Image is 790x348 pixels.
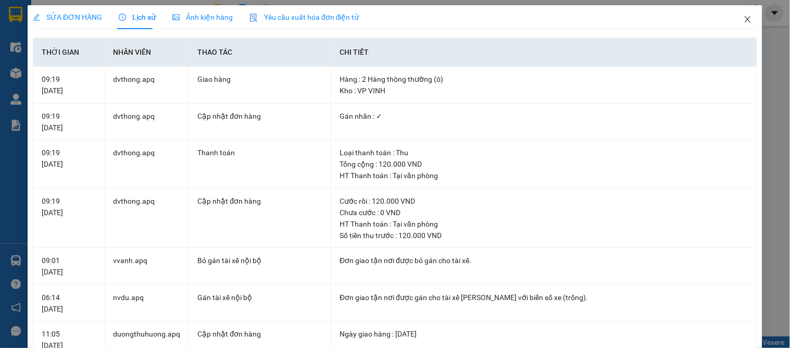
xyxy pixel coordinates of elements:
div: 06:14 [DATE] [42,292,96,315]
div: Giao hàng [197,73,322,85]
img: icon [249,14,258,22]
td: dvthong.apq [105,104,189,141]
div: HT Thanh toán : Tại văn phòng [340,218,748,230]
img: logo [5,56,20,108]
span: clock-circle [119,14,126,21]
td: vvanh.apq [105,248,189,285]
div: Cập nhật đơn hàng [197,195,322,207]
div: 09:19 [DATE] [42,110,96,133]
div: Cước rồi : 120.000 VND [340,195,748,207]
th: Thời gian [33,38,105,67]
div: HT Thanh toán : Tại văn phòng [340,170,748,181]
div: Gán nhãn : ✓ [340,110,748,122]
div: 09:19 [DATE] [42,73,96,96]
span: Ảnh kiện hàng [172,13,233,21]
div: Cập nhật đơn hàng [197,110,322,122]
div: Loại thanh toán : Thu [340,147,748,158]
span: edit [33,14,40,21]
div: Ngày giao hàng : [DATE] [340,328,748,340]
div: Thanh toán [197,147,322,158]
td: nvdu.apq [105,285,189,322]
span: SỬA ĐƠN HÀNG [33,13,102,21]
div: 09:01 [DATE] [42,255,96,278]
span: Yêu cầu xuất hóa đơn điện tử [249,13,359,21]
td: dvthong.apq [105,67,189,104]
td: dvthong.apq [105,140,189,189]
div: Chưa cước : 0 VND [340,207,748,218]
th: Thao tác [189,38,331,67]
button: Close [733,5,762,34]
span: Lịch sử [119,13,156,21]
span: picture [172,14,180,21]
div: 09:19 [DATE] [42,195,96,218]
div: Đơn giao tận nơi được bỏ gán cho tài xế. [340,255,748,266]
div: Kho : VP VINH [340,85,748,96]
th: Nhân viên [105,38,189,67]
span: close [744,15,752,23]
div: Hàng : 2 Hàng thông thường (ô) [340,73,748,85]
div: Tổng cộng : 120.000 VND [340,158,748,170]
div: 09:19 [DATE] [42,147,96,170]
div: Gán tài xế nội bộ [197,292,322,303]
span: [GEOGRAPHIC_DATA], [GEOGRAPHIC_DATA] ↔ [GEOGRAPHIC_DATA] [23,44,101,80]
div: Số tiền thu trước : 120.000 VND [340,230,748,241]
td: dvthong.apq [105,189,189,248]
div: Bỏ gán tài xế nội bộ [197,255,322,266]
div: Đơn giao tận nơi được gán cho tài xế [PERSON_NAME] với biển số xe (trống). [340,292,748,303]
strong: CHUYỂN PHÁT NHANH AN PHÚ QUÝ [24,8,99,42]
div: Cập nhật đơn hàng [197,328,322,340]
th: Chi tiết [331,38,757,67]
